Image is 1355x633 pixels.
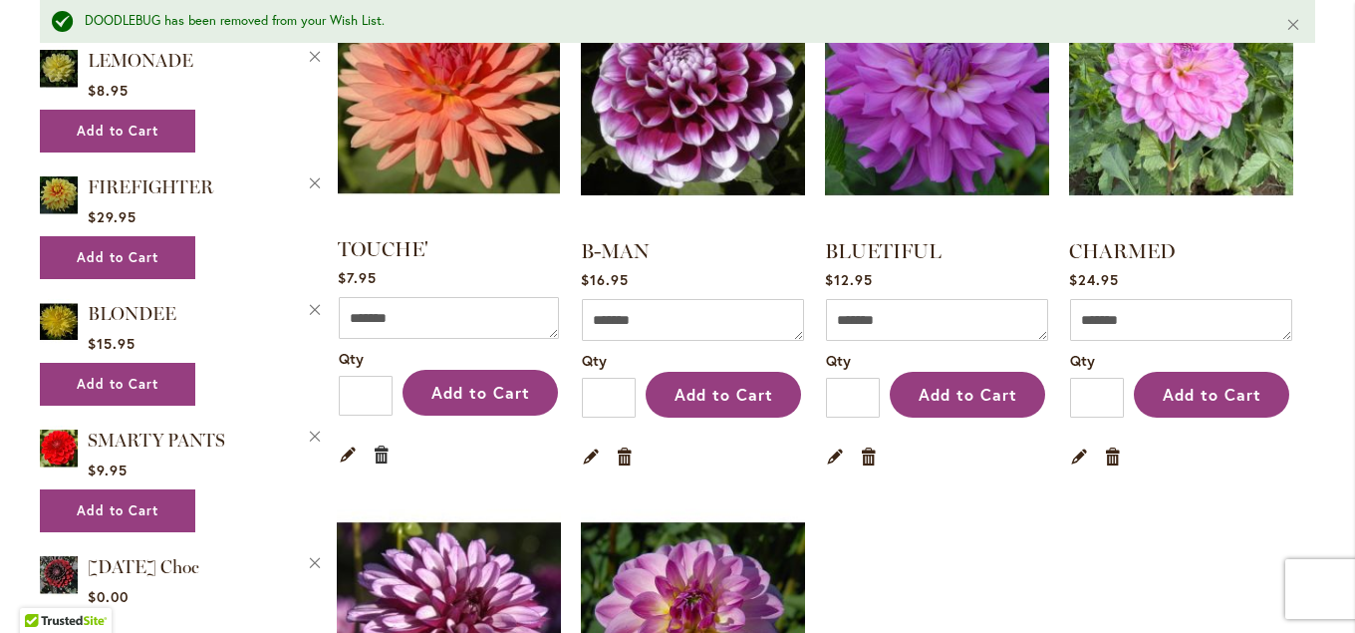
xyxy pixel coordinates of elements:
[88,81,129,100] span: $8.95
[339,349,364,368] span: Qty
[1069,270,1119,289] span: $24.95
[40,46,78,91] img: LEMONADE
[88,430,225,452] a: SMARTY PANTS
[40,172,78,217] img: FIREFIGHTER
[88,176,213,198] a: FIREFIGHTER
[77,123,158,140] span: Add to Cart
[825,239,942,263] a: BLUETIFUL
[40,172,78,221] a: FIREFIGHTER
[338,268,377,287] span: $7.95
[582,351,607,370] span: Qty
[40,552,78,601] a: Karma Choc
[88,587,129,606] span: $0.00
[581,270,629,289] span: $16.95
[40,299,78,348] a: Blondee
[675,384,773,405] span: Add to Cart
[40,236,195,279] button: Add to Cart
[1069,239,1176,263] a: CHARMED
[403,370,558,416] button: Add to Cart
[40,426,78,471] img: SMARTY PANTS
[40,110,195,153] button: Add to Cart
[431,382,530,403] span: Add to Cart
[40,489,195,532] button: Add to Cart
[1070,351,1095,370] span: Qty
[825,270,873,289] span: $12.95
[88,334,135,353] span: $15.95
[88,50,193,72] a: LEMONADE
[1134,372,1289,418] button: Add to Cart
[40,299,78,344] img: Blondee
[88,461,128,479] span: $9.95
[919,384,1017,405] span: Add to Cart
[77,376,158,393] span: Add to Cart
[40,363,195,406] button: Add to Cart
[88,303,176,325] a: BLONDEE
[85,12,1255,31] div: DOODLEBUG has been removed from your Wish List.
[77,502,158,519] span: Add to Cart
[88,556,199,578] a: [DATE] Choc
[581,239,650,263] a: B-MAN
[40,552,78,597] img: Karma Choc
[88,207,136,226] span: $29.95
[338,237,428,261] a: TOUCHE'
[15,562,71,618] iframe: Launch Accessibility Center
[40,426,78,475] a: SMARTY PANTS
[646,372,801,418] button: Add to Cart
[77,249,158,266] span: Add to Cart
[40,46,78,95] a: LEMONADE
[826,351,851,370] span: Qty
[890,372,1045,418] button: Add to Cart
[1163,384,1261,405] span: Add to Cart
